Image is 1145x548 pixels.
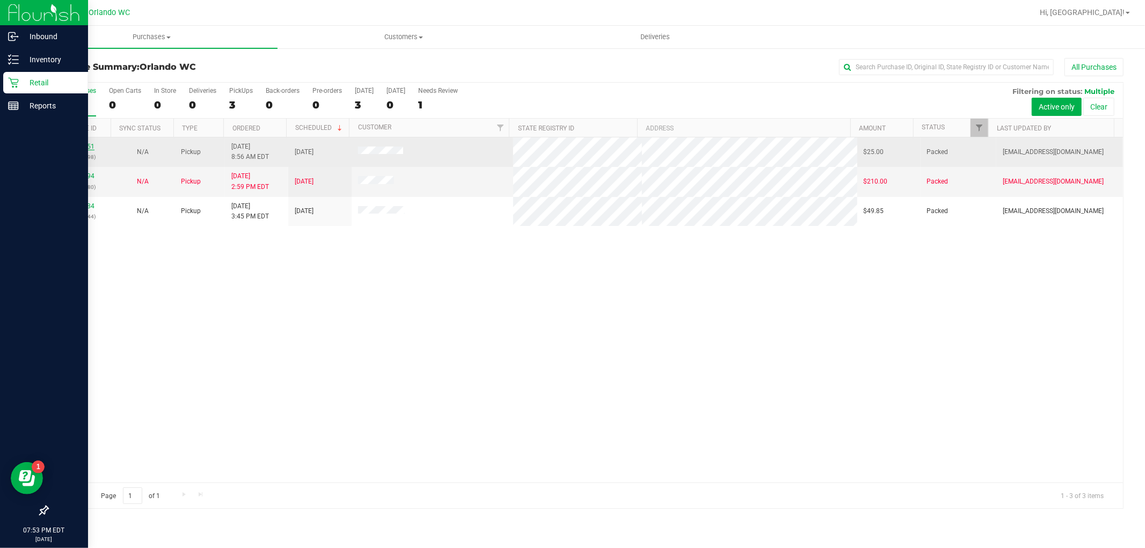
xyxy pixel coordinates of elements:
span: [EMAIL_ADDRESS][DOMAIN_NAME] [1003,177,1104,187]
span: Not Applicable [137,148,149,156]
inline-svg: Reports [8,100,19,111]
span: [DATE] 8:56 AM EDT [231,142,269,162]
div: Open Carts [109,87,141,94]
span: $25.00 [864,147,884,157]
span: $49.85 [864,206,884,216]
span: [EMAIL_ADDRESS][DOMAIN_NAME] [1003,147,1104,157]
span: [EMAIL_ADDRESS][DOMAIN_NAME] [1003,206,1104,216]
span: Deliveries [626,32,684,42]
span: Pickup [181,206,201,216]
div: 0 [109,99,141,111]
span: Hi, [GEOGRAPHIC_DATA]! [1040,8,1125,17]
div: Deliveries [189,87,216,94]
a: 12004584 [64,202,94,210]
p: Reports [19,99,83,112]
div: Pre-orders [312,87,342,94]
span: Not Applicable [137,207,149,215]
a: Status [922,123,945,131]
span: [DATE] 2:59 PM EDT [231,171,269,192]
span: Customers [278,32,529,42]
p: Inventory [19,53,83,66]
div: In Store [154,87,176,94]
a: Amount [859,125,886,132]
span: Filtering on status: [1012,87,1082,96]
span: Orlando WC [89,8,130,17]
a: Scheduled [295,124,344,131]
div: 1 [418,99,458,111]
button: N/A [137,147,149,157]
div: Back-orders [266,87,300,94]
span: Pickup [181,177,201,187]
span: Orlando WC [140,62,196,72]
p: Retail [19,76,83,89]
a: Last Updated By [997,125,1052,132]
span: Purchases [26,32,278,42]
div: 3 [355,99,374,111]
div: [DATE] [386,87,405,94]
button: Active only [1032,98,1082,116]
a: State Registry ID [518,125,574,132]
a: Ordered [232,125,260,132]
inline-svg: Retail [8,77,19,88]
button: N/A [137,206,149,216]
button: N/A [137,177,149,187]
button: All Purchases [1064,58,1124,76]
div: 3 [229,99,253,111]
h3: Purchase Summary: [47,62,406,72]
a: Filter [971,119,988,137]
button: Clear [1083,98,1114,116]
div: PickUps [229,87,253,94]
a: Filter [491,119,509,137]
a: Deliveries [529,26,781,48]
span: 1 - 3 of 3 items [1052,487,1112,503]
input: Search Purchase ID, Original ID, State Registry ID or Customer Name... [839,59,1054,75]
span: [DATE] [295,177,313,187]
a: 12001851 [64,143,94,150]
span: [DATE] [295,206,313,216]
input: 1 [123,487,142,504]
div: 0 [312,99,342,111]
inline-svg: Inbound [8,31,19,42]
div: [DATE] [355,87,374,94]
div: 0 [386,99,405,111]
th: Address [637,119,850,137]
iframe: Resource center unread badge [32,461,45,473]
span: Packed [927,206,949,216]
a: 12004294 [64,172,94,180]
a: Type [182,125,198,132]
span: [DATE] [295,147,313,157]
div: 0 [189,99,216,111]
p: [DATE] [5,535,83,543]
span: Not Applicable [137,178,149,185]
span: Packed [927,147,949,157]
span: [DATE] 3:45 PM EDT [231,201,269,222]
span: Packed [927,177,949,187]
p: Inbound [19,30,83,43]
span: Pickup [181,147,201,157]
span: Page of 1 [92,487,169,504]
a: Customers [278,26,529,48]
div: 0 [154,99,176,111]
iframe: Resource center [11,462,43,494]
a: Purchases [26,26,278,48]
inline-svg: Inventory [8,54,19,65]
span: Multiple [1084,87,1114,96]
span: $210.00 [864,177,888,187]
a: Customer [358,123,391,131]
a: Sync Status [119,125,161,132]
div: Needs Review [418,87,458,94]
p: 07:53 PM EDT [5,525,83,535]
div: 0 [266,99,300,111]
